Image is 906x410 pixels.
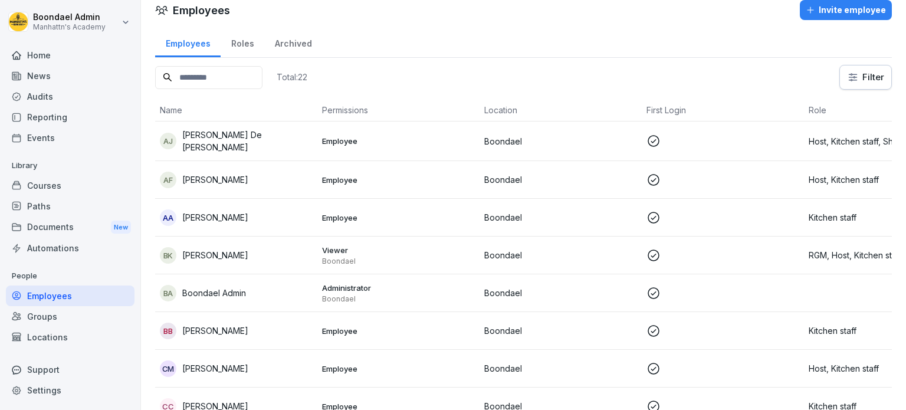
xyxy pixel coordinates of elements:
th: First Login [642,99,804,122]
a: Roles [221,27,264,57]
p: [PERSON_NAME] [182,362,248,375]
a: News [6,65,134,86]
div: Filter [847,71,884,83]
p: People [6,267,134,286]
div: BK [160,247,176,264]
a: Archived [264,27,322,57]
h1: Employees [173,2,230,18]
a: Reporting [6,107,134,127]
th: Name [155,99,317,122]
a: Events [6,127,134,148]
a: Paths [6,196,134,217]
div: New [111,221,131,234]
a: Audits [6,86,134,107]
a: Employees [6,286,134,306]
p: Boondael Admin [182,287,246,299]
p: [PERSON_NAME] [182,249,248,261]
p: Boondael [484,211,637,224]
p: Boondael [322,257,475,266]
div: AF [160,172,176,188]
p: Employee [322,136,475,146]
p: [PERSON_NAME] De [PERSON_NAME] [182,129,313,153]
p: Total: 22 [277,71,307,83]
p: Library [6,156,134,175]
p: [PERSON_NAME] [182,211,248,224]
p: Boondael [484,249,637,261]
div: BA [160,285,176,301]
a: Automations [6,238,134,258]
p: Employee [322,326,475,336]
a: Employees [155,27,221,57]
p: Manhattn's Academy [33,23,106,31]
a: Settings [6,380,134,401]
p: Boondael [484,135,637,147]
div: Invite employee [806,4,886,17]
div: Support [6,359,134,380]
button: Filter [840,65,891,89]
th: Permissions [317,99,480,122]
p: Boondael [322,294,475,304]
p: Boondael [484,173,637,186]
p: [PERSON_NAME] [182,324,248,337]
p: [PERSON_NAME] [182,173,248,186]
div: AA [160,209,176,226]
p: Employee [322,363,475,374]
th: Location [480,99,642,122]
p: Viewer [322,245,475,255]
div: BB [160,323,176,339]
div: CM [160,360,176,377]
p: Boondael [484,287,637,299]
a: Courses [6,175,134,196]
p: Employee [322,212,475,223]
div: Documents [6,217,134,238]
p: Employee [322,175,475,185]
a: DocumentsNew [6,217,134,238]
p: Boondael [484,324,637,337]
a: Groups [6,306,134,327]
p: Boondael Admin [33,12,106,22]
p: Boondael [484,362,637,375]
p: Administrator [322,283,475,293]
a: Locations [6,327,134,347]
a: Home [6,45,134,65]
div: AJ [160,133,176,149]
